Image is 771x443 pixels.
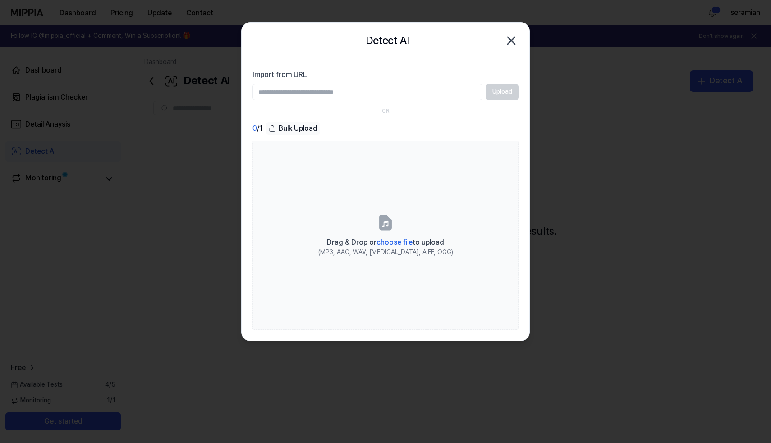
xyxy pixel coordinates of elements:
div: / 1 [252,122,262,135]
label: Import from URL [252,69,519,80]
span: Drag & Drop or to upload [327,238,444,247]
span: 0 [252,123,257,134]
div: OR [382,107,390,115]
button: Bulk Upload [266,122,320,135]
div: (MP3, AAC, WAV, [MEDICAL_DATA], AIFF, OGG) [318,248,453,257]
span: choose file [376,238,413,247]
h2: Detect AI [366,32,409,49]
